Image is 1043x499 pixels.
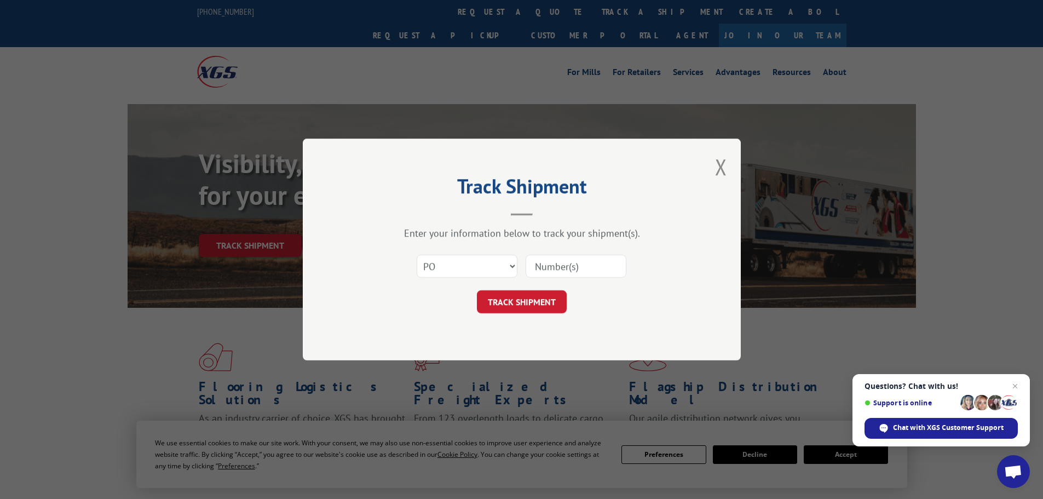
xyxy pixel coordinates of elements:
[358,227,686,239] div: Enter your information below to track your shipment(s).
[893,423,1004,433] span: Chat with XGS Customer Support
[865,418,1018,439] div: Chat with XGS Customer Support
[715,152,727,181] button: Close modal
[865,399,956,407] span: Support is online
[477,290,567,313] button: TRACK SHIPMENT
[997,455,1030,488] div: Open chat
[1009,380,1022,393] span: Close chat
[358,179,686,199] h2: Track Shipment
[526,255,626,278] input: Number(s)
[865,382,1018,391] span: Questions? Chat with us!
